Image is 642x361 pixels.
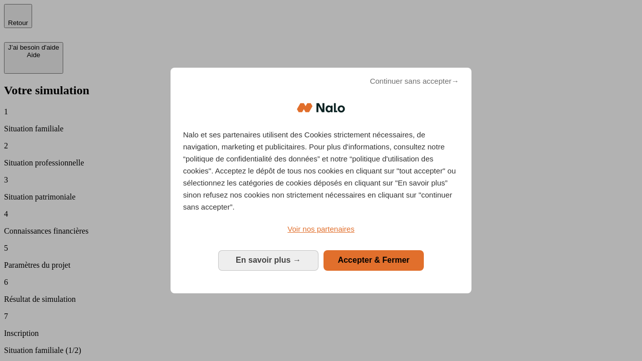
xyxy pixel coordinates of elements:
[236,256,301,264] span: En savoir plus →
[183,129,459,213] p: Nalo et ses partenaires utilisent des Cookies strictement nécessaires, de navigation, marketing e...
[370,75,459,87] span: Continuer sans accepter→
[287,225,354,233] span: Voir nos partenaires
[218,250,318,270] button: En savoir plus: Configurer vos consentements
[183,223,459,235] a: Voir nos partenaires
[297,93,345,123] img: Logo
[171,68,471,293] div: Bienvenue chez Nalo Gestion du consentement
[324,250,424,270] button: Accepter & Fermer: Accepter notre traitement des données et fermer
[338,256,409,264] span: Accepter & Fermer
